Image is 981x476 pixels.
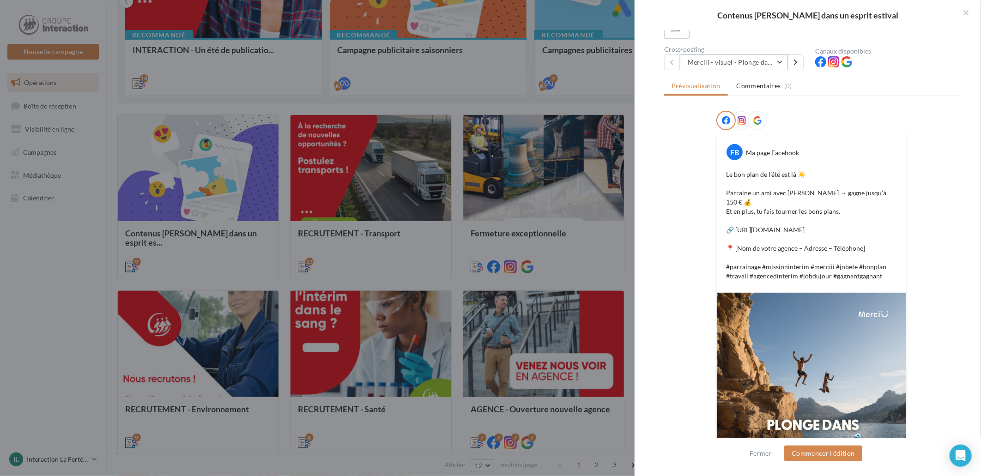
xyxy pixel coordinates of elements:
button: Merciii - visuel - Plonge dans le grand bain ! [680,54,788,70]
p: Le bon plan de l’été est là ☀️ Parraine un ami avec [PERSON_NAME] → gagne jusqu’à 150 € 💰 Et en p... [726,170,897,281]
div: FB [727,144,743,160]
button: Fermer [746,448,775,459]
span: Commentaires [737,81,781,90]
div: Open Intercom Messenger [950,445,972,467]
div: Contenus [PERSON_NAME] dans un esprit estival [649,11,966,19]
span: (0) [784,82,792,90]
button: Commencer l'édition [784,446,862,461]
div: Cross-posting [664,46,808,53]
div: Ma page Facebook [746,148,799,157]
div: Canaux disponibles [815,48,959,54]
